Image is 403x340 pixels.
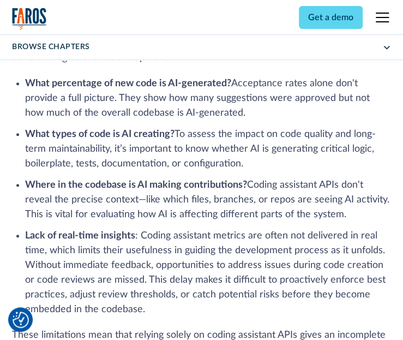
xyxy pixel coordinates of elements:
[25,79,231,88] strong: What percentage of new code is AI-generated?
[25,178,391,222] li: Coding assistant APIs don't reveal the precise context—like which files, branches, or repos are s...
[25,180,247,190] strong: Where in the codebase is AI making contributions?
[25,229,391,317] li: : Coding assistant metrics are often not delivered in real time, which limits their usefulness in...
[25,127,391,171] li: To assess the impact on code quality and long-term maintainability, it’s important to know whethe...
[25,129,175,139] strong: What types of code is AI creating?
[25,76,391,121] li: Acceptance rates alone don't provide a full picture. They show how many suggestions were approved...
[12,8,47,30] a: home
[12,41,90,53] div: Browse Chapters
[25,231,135,241] strong: Lack of real-time insights
[299,6,363,29] a: Get a demo
[12,8,47,30] img: Logo of the analytics and reporting company Faros.
[13,312,29,328] button: Cookie Settings
[13,312,29,328] img: Revisit consent button
[369,4,391,31] div: menu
